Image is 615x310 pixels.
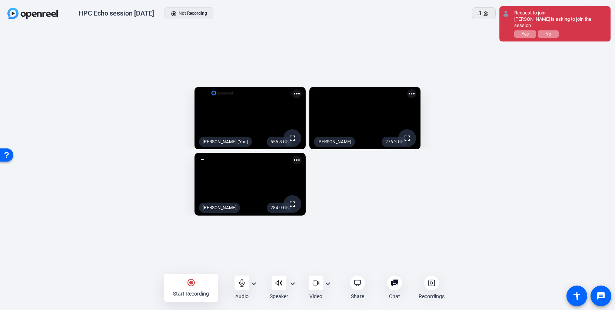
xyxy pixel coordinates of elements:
div: Video [309,293,322,300]
button: No [538,30,559,38]
div: Chat [389,293,400,300]
span: Yes [522,31,529,37]
mat-icon: expand_more [323,279,332,288]
div: [PERSON_NAME] is asking to join the session [514,16,607,29]
div: [PERSON_NAME] (You) [199,137,252,147]
div: 276.3 GB [382,137,407,147]
div: Start Recording [173,290,209,297]
span: 3 [478,9,481,18]
button: 3 [472,7,496,19]
mat-icon: more_horiz [292,156,301,164]
mat-icon: fullscreen [403,134,412,143]
mat-icon: accessibility [572,291,581,300]
mat-icon: message [596,291,605,300]
div: Audio [235,293,249,300]
div: 284.9 GB [267,203,292,213]
mat-icon: expand_more [249,279,258,288]
img: OpenReel logo [7,8,58,19]
button: Yes [514,30,536,38]
mat-icon: expand_more [288,279,297,288]
div: HPC Echo session [DATE] [79,9,154,18]
mat-icon: radio_button_checked [187,278,196,287]
div: Request to join [514,10,607,16]
div: Speaker [270,293,288,300]
img: logo [211,89,233,97]
mat-icon: more_horiz [407,89,416,98]
div: [PERSON_NAME] [314,137,355,147]
div: Share [351,293,364,300]
div: [PERSON_NAME] [199,203,240,213]
div: Recordings [419,293,445,300]
div: 555.8 GB [267,137,292,147]
div: DP [584,6,599,21]
mat-icon: fullscreen [288,200,297,209]
mat-icon: fullscreen [288,134,297,143]
span: No [545,31,551,37]
mat-icon: more_horiz [292,89,301,98]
